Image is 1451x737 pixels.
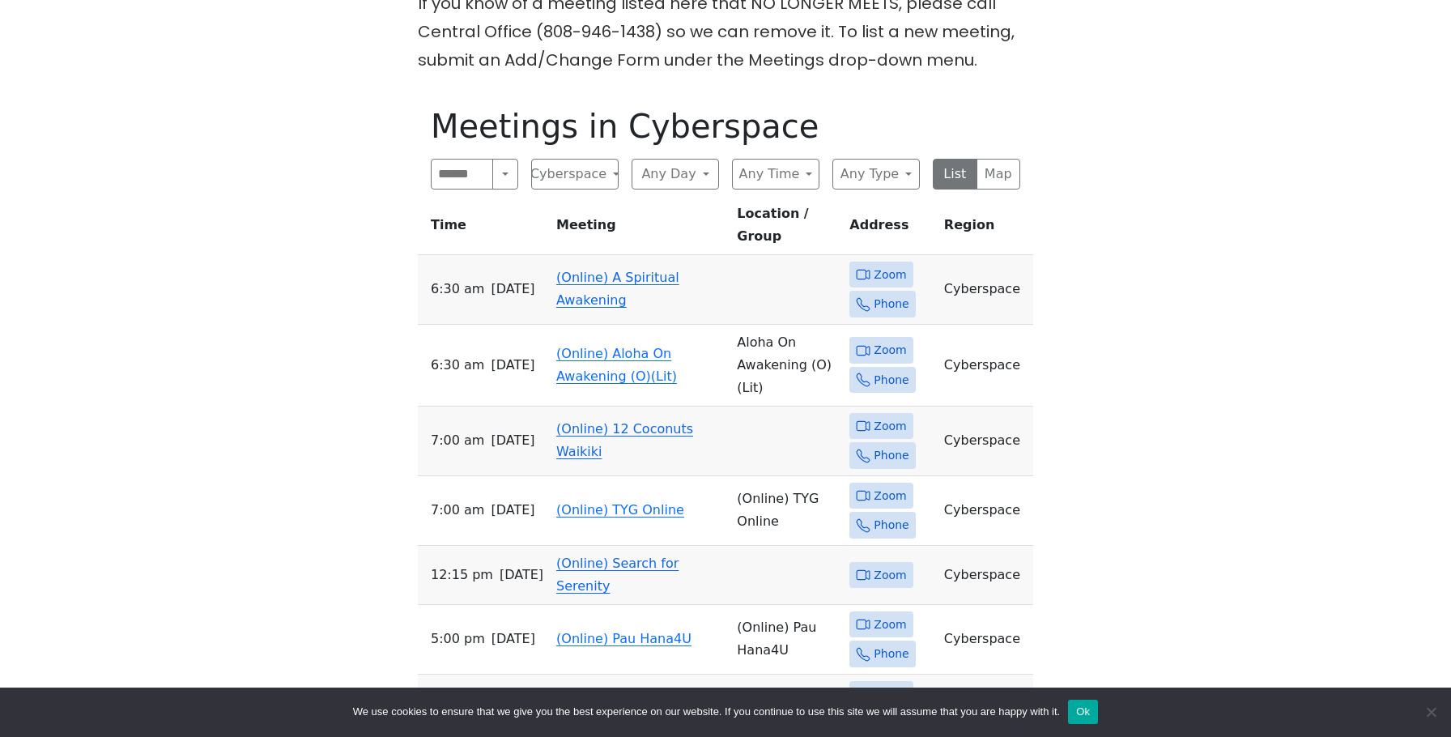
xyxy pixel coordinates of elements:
[491,278,534,300] span: [DATE]
[874,615,906,635] span: Zoom
[500,564,543,586] span: [DATE]
[874,684,906,705] span: Zoom
[938,476,1033,546] td: Cyberspace
[1068,700,1098,724] button: Ok
[556,346,677,384] a: (Online) Aloha On Awakening (O)(Lit)
[431,429,484,452] span: 7:00 AM
[730,605,843,675] td: (Online) Pau Hana4U
[492,159,518,190] button: Search
[431,107,1020,146] h1: Meetings in Cyberspace
[491,354,534,377] span: [DATE]
[874,486,906,506] span: Zoom
[977,159,1021,190] button: Map
[632,159,719,190] button: Any Day
[531,159,619,190] button: Cyberspace
[874,644,908,664] span: Phone
[491,499,534,522] span: [DATE]
[431,564,493,586] span: 12:15 PM
[938,605,1033,675] td: Cyberspace
[938,325,1033,407] td: Cyberspace
[431,628,485,650] span: 5:00 PM
[732,159,819,190] button: Any Time
[730,325,843,407] td: Aloha On Awakening (O) (Lit)
[730,202,843,255] th: Location / Group
[874,340,906,360] span: Zoom
[550,202,730,255] th: Meeting
[874,515,908,535] span: Phone
[730,476,843,546] td: (Online) TYG Online
[556,270,679,308] a: (Online) A Spiritual Awakening
[938,407,1033,476] td: Cyberspace
[431,159,493,190] input: Search
[874,294,908,314] span: Phone
[933,159,977,190] button: List
[556,502,684,518] a: (Online) TYG Online
[874,416,906,437] span: Zoom
[874,265,906,285] span: Zoom
[938,255,1033,325] td: Cyberspace
[556,631,691,646] a: (Online) Pau Hana4U
[843,202,938,255] th: Address
[491,429,534,452] span: [DATE]
[874,565,906,586] span: Zoom
[418,202,550,255] th: Time
[556,556,679,594] a: (Online) Search for Serenity
[491,628,535,650] span: [DATE]
[938,202,1033,255] th: Region
[1423,704,1439,720] span: No
[874,445,908,466] span: Phone
[938,546,1033,605] td: Cyberspace
[431,278,484,300] span: 6:30 AM
[353,704,1060,720] span: We use cookies to ensure that we give you the best experience on our website. If you continue to ...
[556,421,693,459] a: (Online) 12 Coconuts Waikiki
[431,354,484,377] span: 6:30 AM
[431,499,484,522] span: 7:00 AM
[874,370,908,390] span: Phone
[832,159,920,190] button: Any Type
